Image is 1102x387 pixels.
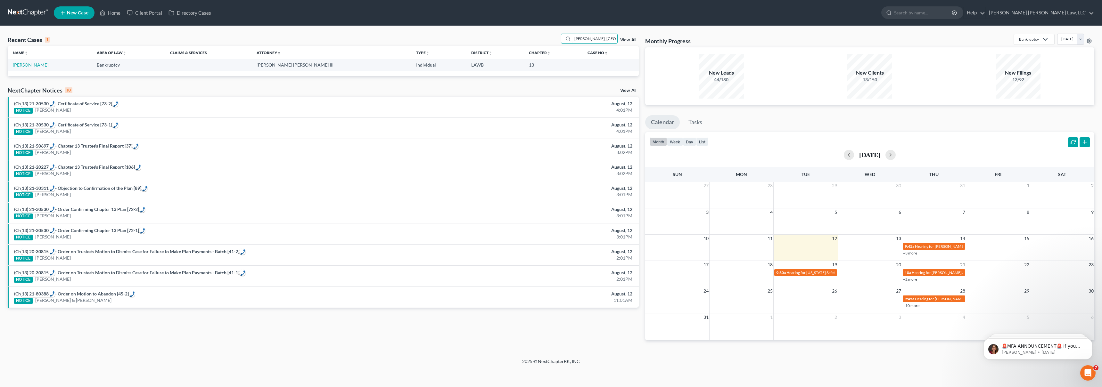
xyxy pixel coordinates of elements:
[431,128,632,134] div: 4:01PM
[903,251,917,255] a: +3 more
[50,206,55,212] img: hfpfyWBK5wQHBAGPgDf9c6qAYOxxMAAAAASUVORK5CYII=
[277,51,281,55] i: unfold_more
[431,185,632,191] div: August, 12
[50,143,55,149] img: hfpfyWBK5wQHBAGPgDf9c6qAYOxxMAAAAASUVORK5CYII=
[431,297,632,303] div: 11:01AM
[620,88,636,93] a: View All
[1088,261,1094,269] span: 23
[776,270,786,275] span: 9:30a
[696,137,708,146] button: list
[847,77,892,83] div: 13/150
[239,270,245,276] div: Call: 13) 20-30815
[14,277,33,283] div: NOTICE
[996,69,1040,77] div: New Filings
[251,59,411,71] td: [PERSON_NAME] [PERSON_NAME] III
[8,36,50,44] div: Recent Cases
[995,172,1001,177] span: Fri
[831,235,838,242] span: 12
[239,248,245,255] div: Call: 13) 20-30815
[21,248,55,255] div: Call: 13) 20-30815
[859,151,880,158] h2: [DATE]
[257,50,281,55] a: Attorneyunfold_more
[50,164,55,170] img: hfpfyWBK5wQHBAGPgDf9c6qAYOxxMAAAAASUVORK5CYII=
[431,276,632,282] div: 2:01PM
[21,164,55,170] div: Call: 13) 21-20227
[703,313,709,321] span: 31
[431,143,632,149] div: August, 12
[136,165,141,170] img: hfpfyWBK5wQHBAGPgDf9c6qAYOxxMAAAAASUVORK5CYII=
[1090,313,1094,321] span: 6
[124,7,165,19] a: Client Portal
[14,256,33,262] div: NOTICE
[139,206,145,213] div: Call: 13) 21-30530
[411,59,466,71] td: Individual
[130,291,135,297] img: hfpfyWBK5wQHBAGPgDf9c6qAYOxxMAAAAASUVORK5CYII=
[14,164,135,170] a: (Ch13) 21-20227- Chapter 13 Trustee's Final Report [106]
[14,228,139,233] a: (Ch13) 21-30530- Order Confirming Chapter 13 Plan [72-1]
[431,227,632,234] div: August, 12
[895,235,902,242] span: 13
[21,101,55,107] div: Call: 13) 21-30530
[1024,235,1030,242] span: 15
[802,172,810,177] span: Tue
[767,287,773,295] span: 25
[65,87,72,93] div: 10
[905,296,914,301] span: 9:45a
[898,313,902,321] span: 3
[667,137,683,146] button: week
[21,227,55,234] div: Call: 13) 21-30530
[35,297,111,303] a: [PERSON_NAME] & [PERSON_NAME]
[489,51,492,55] i: unfold_more
[834,208,838,216] span: 5
[431,170,632,177] div: 3:02PM
[165,46,251,59] th: Claims & Services
[67,11,88,15] span: New Case
[572,34,617,43] input: Search by name...
[21,185,55,191] div: Call: 13) 21-30311
[769,313,773,321] span: 1
[996,77,1040,83] div: 13/92
[431,101,632,107] div: August, 12
[895,182,902,189] span: 30
[431,164,632,170] div: August, 12
[431,149,632,156] div: 3:02PM
[1090,208,1094,216] span: 9
[903,303,919,308] a: +10 more
[834,313,838,321] span: 2
[703,182,709,189] span: 27
[699,69,744,77] div: New Leads
[703,235,709,242] span: 10
[895,287,902,295] span: 27
[986,7,1094,19] a: [PERSON_NAME] [PERSON_NAME] Law, LLC
[767,261,773,269] span: 18
[14,298,33,304] div: NOTICE
[92,59,165,71] td: Bankruptcy
[14,101,112,106] a: (Ch13) 21-30530- Certificate of Service [73-2]
[831,261,838,269] span: 19
[35,234,71,240] a: [PERSON_NAME]
[8,86,72,94] div: NextChapter Notices
[1080,365,1096,381] iframe: Intercom live chat
[1088,235,1094,242] span: 16
[1026,313,1030,321] span: 5
[431,255,632,261] div: 2:01PM
[1090,182,1094,189] span: 2
[140,228,145,234] img: hfpfyWBK5wQHBAGPgDf9c6qAYOxxMAAAAASUVORK5CYII=
[620,38,636,42] a: View All
[141,185,147,191] div: Call: 13) 21-30311
[113,101,118,107] img: hfpfyWBK5wQHBAGPgDf9c6qAYOxxMAAAAASUVORK5CYII=
[45,37,50,43] div: 1
[142,186,147,191] img: hfpfyWBK5wQHBAGPgDf9c6qAYOxxMAAAAASUVORK5CYII=
[14,214,33,219] div: NOTICE
[964,7,985,19] a: Help
[113,122,118,128] img: hfpfyWBK5wQHBAGPgDf9c6qAYOxxMAAAAASUVORK5CYII=
[898,208,902,216] span: 6
[831,287,838,295] span: 26
[35,107,71,113] a: [PERSON_NAME]
[974,325,1102,370] iframe: Intercom notifications message
[21,143,55,149] div: Call: 13) 21-50697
